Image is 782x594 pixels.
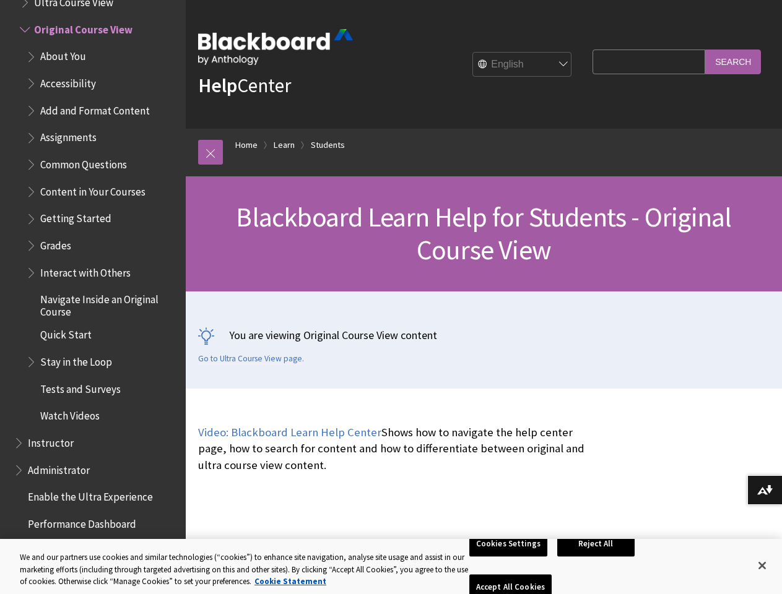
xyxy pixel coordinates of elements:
span: About You [40,46,86,63]
span: Instructor [28,433,74,449]
span: Tests and Surveys [40,379,121,395]
span: Quick Start [40,325,92,342]
span: Add and Format Content [40,100,150,117]
span: Stay in the Loop [40,351,112,368]
span: Getting Started [40,209,111,225]
strong: Help [198,73,237,98]
a: HelpCenter [198,73,291,98]
div: We and our partners use cookies and similar technologies (“cookies”) to enhance site navigation, ... [20,551,469,588]
span: Content in Your Courses [40,181,146,198]
a: Go to Ultra Course View page. [198,353,304,364]
span: Enable the Ultra Experience [28,487,153,504]
span: Watch Videos [40,406,100,423]
img: Blackboard by Anthology [198,29,353,65]
span: Assignments [40,127,97,144]
span: Performance Dashboard [28,514,136,530]
a: More information about your privacy, opens in a new tab [254,576,326,587]
a: Video: Blackboard Learn Help Center [198,425,381,440]
span: Original Course View [34,19,133,36]
span: Grades [40,235,71,252]
span: Accessibility [40,73,96,90]
a: Home [235,137,258,153]
p: You are viewing Original Course View content [198,327,770,343]
input: Search [705,49,761,74]
select: Site Language Selector [473,53,572,77]
button: Close [749,552,776,579]
span: Blackboard Learn Help for Students - Original Course View [236,200,731,267]
span: Navigate Inside an Original Course [40,289,177,318]
span: Interact with Others [40,262,131,279]
button: Reject All [557,531,635,557]
button: Cookies Settings [469,531,547,557]
a: Students [311,137,345,153]
span: Administrator [28,460,90,476]
p: Shows how to navigate the help center page, how to search for content and how to differentiate be... [198,424,586,473]
span: Common Questions [40,154,127,171]
a: Learn [274,137,295,153]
